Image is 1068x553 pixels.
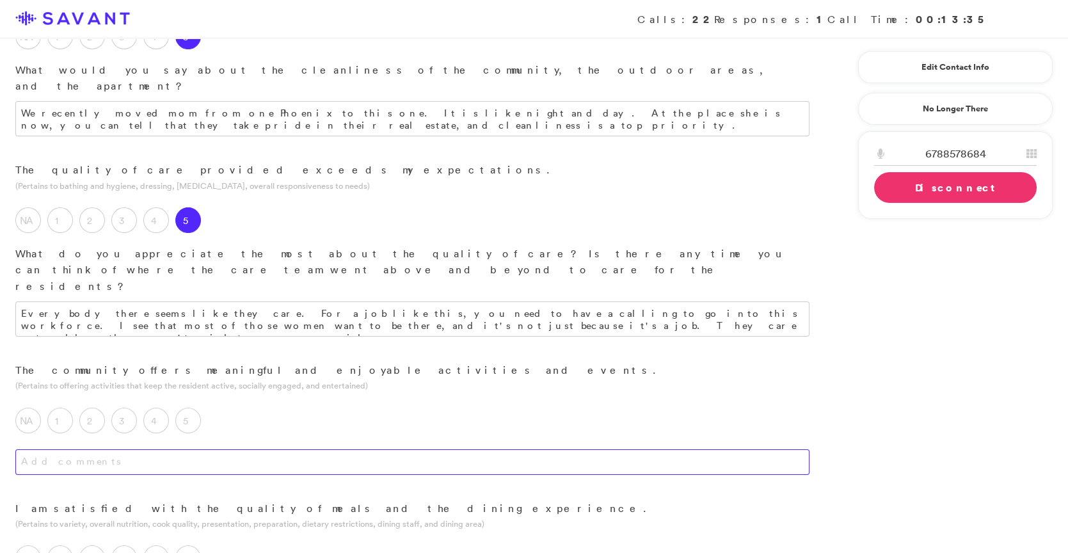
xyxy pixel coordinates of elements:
label: 5 [175,207,201,233]
p: The quality of care provided exceeds my expectations. [15,162,809,179]
p: (Pertains to offering activities that keep the resident active, socially engaged, and entertained) [15,380,809,392]
p: What would you say about the cleanliness of the community, the outdoor areas, and the apartment? [15,62,809,95]
label: 3 [111,207,137,233]
p: What do you appreciate the most about the quality of care? Is there any time you can think of whe... [15,246,809,295]
label: NA [15,207,41,233]
a: Disconnect [874,172,1037,203]
strong: 1 [817,12,827,26]
label: 2 [79,408,105,433]
label: 1 [47,408,73,433]
p: (Pertains to variety, overall nutrition, cook quality, presentation, preparation, dietary restric... [15,518,809,530]
label: 4 [143,408,169,433]
label: NA [15,408,41,433]
a: Edit Contact Info [874,57,1037,77]
label: 3 [111,408,137,433]
p: (Pertains to bathing and hygiene, dressing, [MEDICAL_DATA], overall responsiveness to needs) [15,180,809,192]
strong: 22 [692,12,714,26]
label: 5 [175,408,201,433]
label: 4 [143,207,169,233]
label: 2 [79,207,105,233]
a: No Longer There [858,93,1053,125]
p: I am satisfied with the quality of meals and the dining experience. [15,501,809,517]
strong: 00:13:35 [916,12,989,26]
label: 1 [47,207,73,233]
p: The community offers meaningful and enjoyable activities and events. [15,362,809,379]
label: NA [15,24,41,49]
